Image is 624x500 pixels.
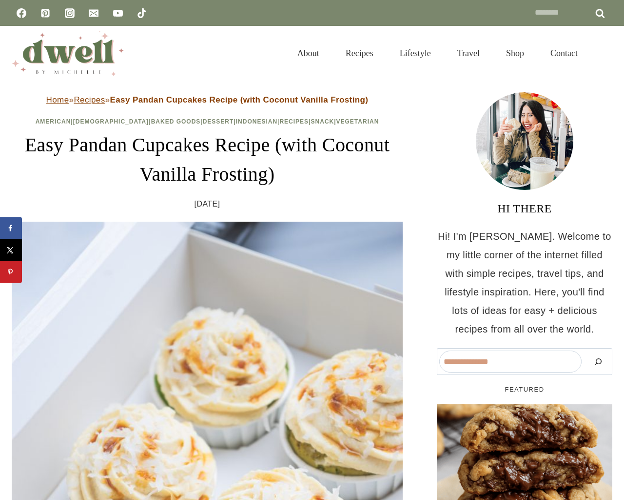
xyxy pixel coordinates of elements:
[437,200,612,217] h3: HI THERE
[437,385,612,395] h5: FEATURED
[596,45,612,62] button: View Search Form
[46,95,69,104] a: Home
[36,118,71,125] a: American
[36,3,55,23] a: Pinterest
[12,3,31,23] a: Facebook
[203,118,234,125] a: Dessert
[12,31,124,76] img: DWELL by michelle
[60,3,79,23] a: Instagram
[74,95,105,104] a: Recipes
[279,118,309,125] a: Recipes
[108,3,128,23] a: YouTube
[46,95,369,104] span: » »
[284,36,591,70] nav: Primary Navigation
[586,351,610,373] button: Search
[84,3,103,23] a: Email
[332,36,387,70] a: Recipes
[311,118,334,125] a: Snack
[73,118,149,125] a: [DEMOGRAPHIC_DATA]
[195,197,220,211] time: [DATE]
[336,118,379,125] a: Vegetarian
[132,3,152,23] a: TikTok
[110,95,368,104] strong: Easy Pandan Cupcakes Recipe (with Coconut Vanilla Frosting)
[387,36,444,70] a: Lifestyle
[151,118,201,125] a: Baked Goods
[236,118,277,125] a: Indonesian
[36,118,379,125] span: | | | | | | |
[444,36,493,70] a: Travel
[437,227,612,338] p: Hi! I'm [PERSON_NAME]. Welcome to my little corner of the internet filled with simple recipes, tr...
[284,36,332,70] a: About
[493,36,537,70] a: Shop
[12,130,403,189] h1: Easy Pandan Cupcakes Recipe (with Coconut Vanilla Frosting)
[537,36,591,70] a: Contact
